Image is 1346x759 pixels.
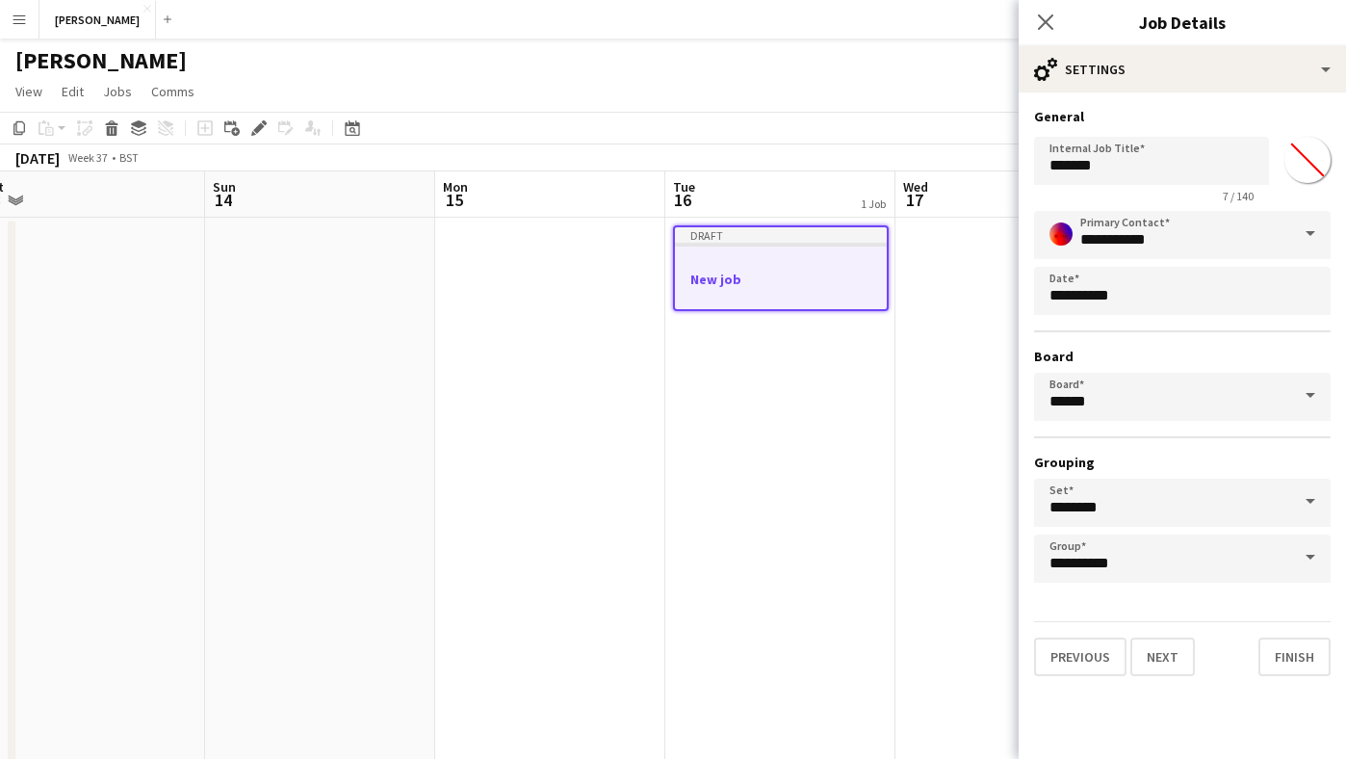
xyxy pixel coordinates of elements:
[151,83,194,100] span: Comms
[1034,348,1331,365] h3: Board
[119,150,139,165] div: BST
[900,189,928,211] span: 17
[673,178,695,196] span: Tue
[213,178,236,196] span: Sun
[1258,638,1331,676] button: Finish
[39,1,156,39] button: [PERSON_NAME]
[443,178,468,196] span: Mon
[15,148,60,168] div: [DATE]
[670,189,695,211] span: 16
[15,83,42,100] span: View
[62,83,84,100] span: Edit
[54,79,91,104] a: Edit
[1207,189,1269,203] span: 7 / 140
[143,79,202,104] a: Comms
[210,189,236,211] span: 14
[103,83,132,100] span: Jobs
[1130,638,1195,676] button: Next
[673,225,889,311] app-job-card: DraftNew job
[903,178,928,196] span: Wed
[675,227,887,243] div: Draft
[1034,454,1331,471] h3: Grouping
[95,79,140,104] a: Jobs
[15,46,187,75] h1: [PERSON_NAME]
[1034,638,1126,676] button: Previous
[1034,108,1331,125] h3: General
[1019,10,1346,35] h3: Job Details
[861,196,886,211] div: 1 Job
[675,271,887,288] h3: New job
[8,79,50,104] a: View
[440,189,468,211] span: 15
[1019,46,1346,92] div: Settings
[64,150,112,165] span: Week 37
